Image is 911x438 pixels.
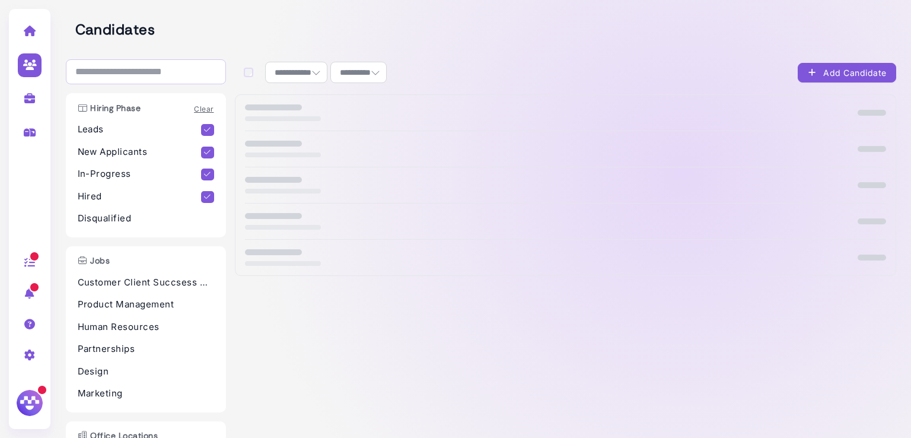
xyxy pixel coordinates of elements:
[78,190,202,204] p: Hired
[78,320,214,334] p: Human Resources
[72,256,116,266] h3: Jobs
[78,298,214,312] p: Product Management
[75,21,896,39] h2: Candidates
[78,365,214,379] p: Design
[72,103,147,113] h3: Hiring Phase
[78,145,202,159] p: New Applicants
[78,342,214,356] p: Partnerships
[194,104,214,113] a: Clear
[78,167,202,181] p: In-Progress
[807,66,887,79] div: Add Candidate
[15,388,44,418] img: Megan
[78,387,214,401] p: Marketing
[78,123,202,137] p: Leads
[78,276,214,290] p: Customer Client Succsess Director
[78,212,214,226] p: Disqualified
[798,63,896,82] button: Add Candidate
